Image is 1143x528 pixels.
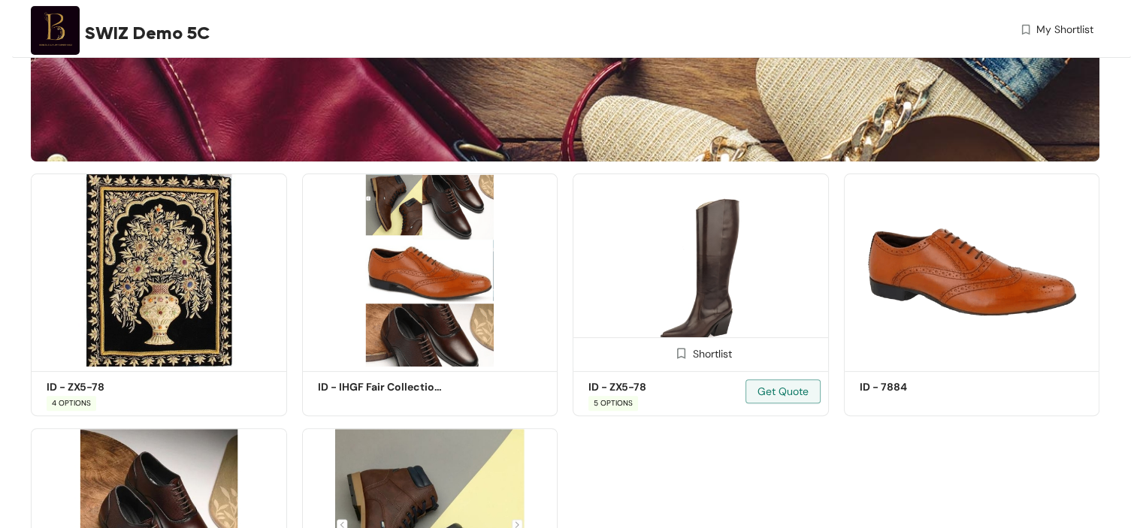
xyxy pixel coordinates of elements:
img: b13a4d76-74a2-4812-b8bb-5a34457de649 [844,173,1100,367]
img: Buyer Portal [31,6,80,55]
h5: ID - ZX5-78 [47,379,174,395]
span: 4 OPTIONS [47,396,96,411]
span: Get Quote [757,383,809,400]
img: 19033a63-27aa-4edb-8446-9fbee633e810 [302,173,558,367]
span: My Shortlist [1036,22,1093,38]
img: Shortlist [674,346,688,361]
button: Get Quote [745,379,821,403]
img: 0683ca84-77a8-4ac3-ac12-f142141c175f [573,173,829,367]
span: SWIZ Demo 5C [85,20,210,47]
h5: ID - IHGF Fair Collections [318,379,446,395]
h5: ID - ZX5-78 [588,379,716,395]
div: Shortlist [669,345,732,360]
img: 04499a0e-ad24-4408-817a-8ac91b3c7075 [31,173,287,367]
img: wishlist [1019,22,1033,38]
span: 5 OPTIONS [588,396,638,411]
h5: ID - 7884 [860,379,987,395]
